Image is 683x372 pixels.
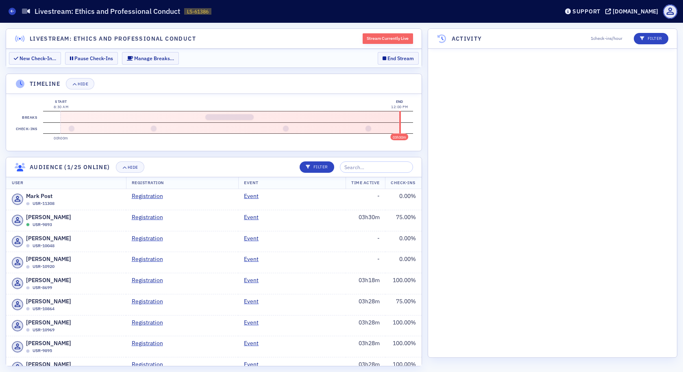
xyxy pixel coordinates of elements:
[346,231,385,252] td: -
[634,33,668,44] button: Filter
[385,210,422,231] td: 75.00 %
[78,82,88,86] div: Hide
[363,33,413,44] div: Stream Currently Live
[572,8,600,15] div: Support
[378,52,419,65] button: End Stream
[385,273,422,294] td: 100.00 %
[346,294,385,315] td: 03h28m
[244,339,265,348] a: Event
[54,136,68,140] time: 00h00m
[132,318,169,327] a: Registration
[300,161,334,173] button: Filter
[26,234,71,243] span: [PERSON_NAME]
[26,244,30,248] div: Offline
[26,297,71,306] span: [PERSON_NAME]
[33,285,52,291] span: USR-8699
[132,213,169,222] a: Registration
[66,78,94,89] button: Hide
[132,234,169,243] a: Registration
[33,348,52,354] span: USR-9895
[33,243,54,249] span: USR-10048
[132,297,169,306] a: Registration
[244,276,265,285] a: Event
[9,52,61,65] button: New Check-In…
[14,123,39,134] label: Check-ins
[35,7,180,16] h1: Livestream: Ethics and Professional Conduct
[33,306,54,312] span: USR-10864
[385,231,422,252] td: 0.00 %
[26,328,30,332] div: Offline
[244,213,265,222] a: Event
[26,192,52,200] span: Mark Post
[26,255,71,263] span: [PERSON_NAME]
[26,213,71,222] span: [PERSON_NAME]
[26,265,30,269] div: Offline
[244,360,265,369] a: Event
[605,9,661,14] button: [DOMAIN_NAME]
[346,177,385,189] th: Time Active
[244,318,265,327] a: Event
[26,223,30,226] div: Online
[21,111,39,123] label: Breaks
[613,8,658,15] div: [DOMAIN_NAME]
[33,222,52,228] span: USR-9893
[340,161,413,173] input: Search…
[187,8,209,15] span: LS-61386
[385,189,422,210] td: 0.00 %
[26,307,30,311] div: Offline
[132,255,169,263] a: Registration
[346,252,385,273] td: -
[640,35,662,42] p: Filter
[385,336,422,357] td: 100.00 %
[391,99,408,104] div: End
[385,252,422,273] td: 0.00 %
[26,286,30,290] div: Offline
[26,339,71,348] span: [PERSON_NAME]
[30,163,110,172] h4: Audience (1/25 online)
[591,35,622,42] span: 1 check-ins/hour
[244,255,265,263] a: Event
[30,35,196,43] h4: Livestream: Ethics and Professional Conduct
[26,360,71,369] span: [PERSON_NAME]
[54,104,68,109] time: 8:30 AM
[244,297,265,306] a: Event
[346,210,385,231] td: 03h30m
[346,273,385,294] td: 03h18m
[54,99,68,104] div: Start
[122,52,179,65] button: Manage Breaks…
[132,360,169,369] a: Registration
[6,177,126,189] th: User
[132,339,169,348] a: Registration
[30,80,60,88] h4: Timeline
[452,35,482,43] h4: Activity
[346,189,385,210] td: -
[33,200,54,207] span: USR-11308
[26,349,30,353] div: Offline
[391,104,408,109] time: 12:00 PM
[65,52,118,65] button: Pause Check-Ins
[33,263,54,270] span: USR-10920
[126,177,238,189] th: Registration
[393,135,406,139] time: 03h30m
[128,165,138,170] div: Hide
[385,294,422,315] td: 75.00 %
[244,192,265,200] a: Event
[663,4,677,19] span: Profile
[346,315,385,336] td: 03h28m
[26,276,71,285] span: [PERSON_NAME]
[306,164,328,170] p: Filter
[132,276,169,285] a: Registration
[26,318,71,327] span: [PERSON_NAME]
[244,234,265,243] a: Event
[26,202,30,206] div: Offline
[132,192,169,200] a: Registration
[238,177,346,189] th: Event
[346,336,385,357] td: 03h28m
[385,177,421,189] th: Check-Ins
[33,327,54,333] span: USR-10969
[116,161,144,173] button: Hide
[385,315,422,336] td: 100.00 %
